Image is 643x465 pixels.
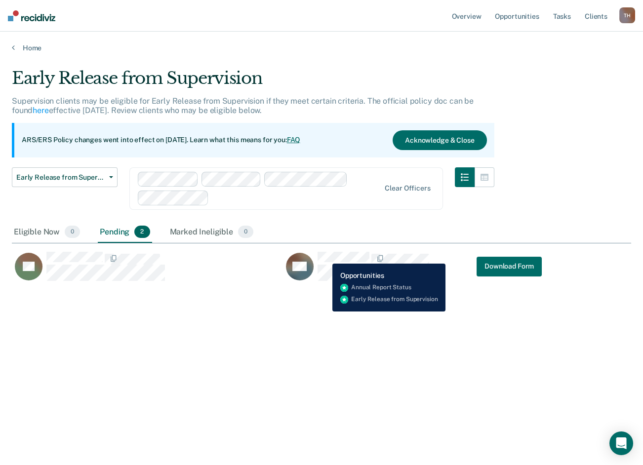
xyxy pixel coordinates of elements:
div: Early Release from Supervision [12,68,494,96]
div: Pending2 [98,222,152,243]
span: 0 [238,226,253,238]
a: Navigate to form link [477,257,542,276]
button: Download Form [477,257,542,276]
p: ARS/ERS Policy changes went into effect on [DATE]. Learn what this means for you: [22,135,300,145]
div: Open Intercom Messenger [609,431,633,455]
a: FAQ [287,136,301,144]
div: CaseloadOpportunityCell-05301256 [12,251,283,291]
div: CaseloadOpportunityCell-03655859 [283,251,554,291]
span: 0 [65,226,80,238]
div: Eligible Now0 [12,222,82,243]
a: Home [12,43,631,52]
div: T H [619,7,635,23]
button: Early Release from Supervision [12,167,118,187]
button: Acknowledge & Close [393,130,486,150]
span: 2 [134,226,150,238]
img: Recidiviz [8,10,55,21]
a: here [33,106,48,115]
button: TH [619,7,635,23]
p: Supervision clients may be eligible for Early Release from Supervision if they meet certain crite... [12,96,474,115]
div: Clear officers [385,184,430,193]
span: Early Release from Supervision [16,173,105,182]
div: Marked Ineligible0 [168,222,256,243]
